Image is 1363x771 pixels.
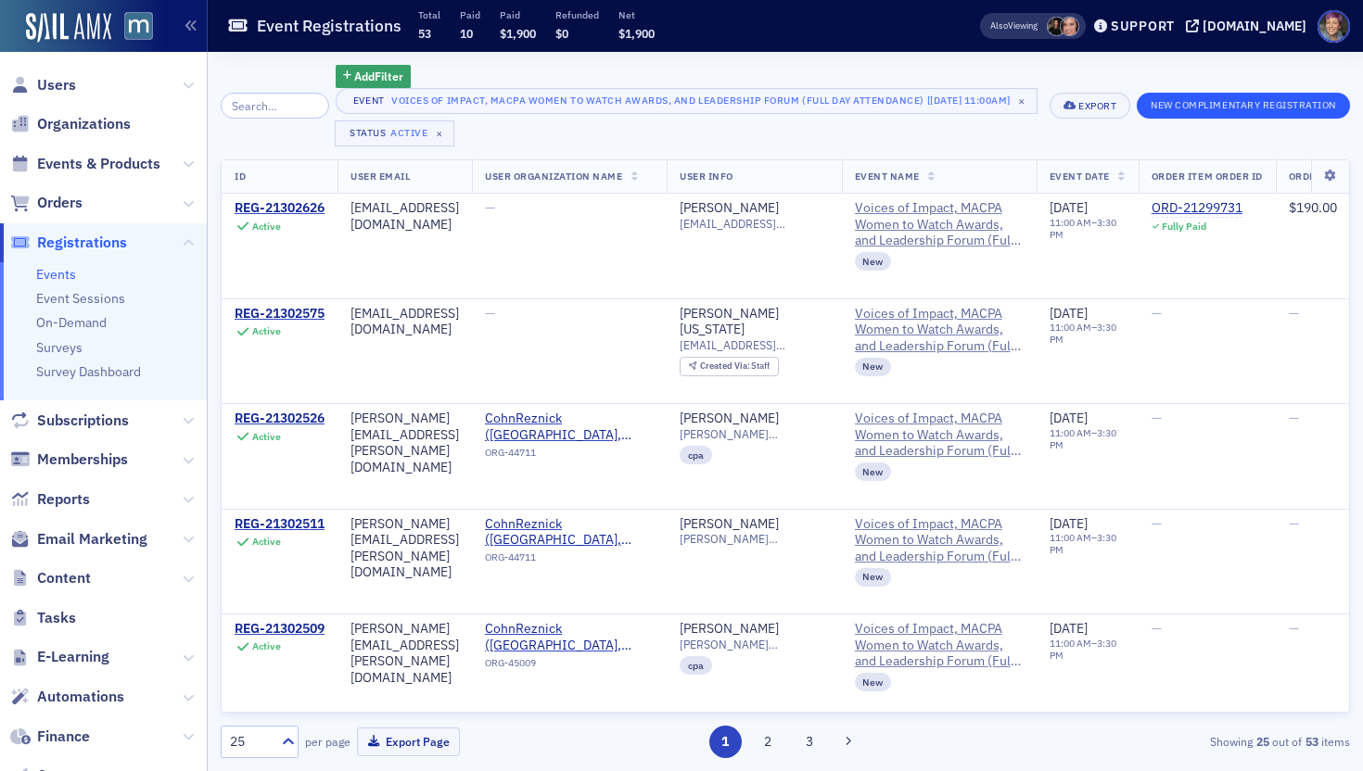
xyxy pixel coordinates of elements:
[618,26,655,41] span: $1,900
[460,26,473,41] span: 10
[1050,515,1088,532] span: [DATE]
[855,462,892,481] div: New
[418,26,431,41] span: 53
[37,647,109,667] span: E-Learning
[36,339,83,356] a: Surveys
[357,727,460,756] button: Export Page
[1050,216,1091,229] time: 11:00 AM
[485,516,654,549] a: CohnReznick ([GEOGRAPHIC_DATA], [GEOGRAPHIC_DATA])
[1253,733,1272,750] strong: 25
[1050,426,1091,439] time: 11:00 AM
[485,411,654,443] span: CohnReznick (Bethesda, MD)
[1050,199,1088,216] span: [DATE]
[37,687,124,707] span: Automations
[1050,637,1091,650] time: 11:00 AM
[855,411,1024,460] span: Voices of Impact, MACPA Women to Watch Awards, and Leadership Forum (Full Day Attendance)
[252,536,281,548] div: Active
[10,154,160,174] a: Events & Products
[1152,305,1162,322] span: —
[37,114,131,134] span: Organizations
[1152,200,1242,217] a: ORD-21299731
[335,120,455,146] button: StatusActive×
[987,733,1350,750] div: Showing out of items
[485,621,654,653] a: CohnReznick ([GEOGRAPHIC_DATA], [GEOGRAPHIC_DATA])
[1050,410,1088,426] span: [DATE]
[680,200,779,217] a: [PERSON_NAME]
[10,489,90,510] a: Reports
[36,314,107,331] a: On-Demand
[336,88,1038,114] button: EventVoices of Impact, MACPA Women to Watch Awards, and Leadership Forum (Full Day Attendance) [[...
[350,411,459,475] div: [PERSON_NAME][EMAIL_ADDRESS][PERSON_NAME][DOMAIN_NAME]
[1137,93,1350,119] button: New Complimentary Registration
[235,306,325,322] a: REG-21302575
[1050,638,1126,662] div: –
[1186,19,1313,32] button: [DOMAIN_NAME]
[680,516,779,533] a: [PERSON_NAME]
[10,529,147,550] a: Email Marketing
[37,154,160,174] span: Events & Products
[10,114,131,134] a: Organizations
[751,726,783,758] button: 2
[10,687,124,707] a: Automations
[10,647,109,667] a: E-Learning
[252,640,281,652] div: Active
[1050,321,1116,346] time: 3:30 PM
[485,551,654,570] div: ORG-44711
[36,290,125,307] a: Event Sessions
[680,411,779,427] a: [PERSON_NAME]
[855,516,1024,565] a: Voices of Impact, MACPA Women to Watch Awards, and Leadership Forum (Full Day Attendance)
[37,529,147,550] span: Email Marketing
[1318,10,1350,43] span: Profile
[485,447,654,465] div: ORG-44711
[221,93,329,119] input: Search…
[555,26,568,41] span: $0
[350,621,459,686] div: [PERSON_NAME][EMAIL_ADDRESS][PERSON_NAME][DOMAIN_NAME]
[124,12,153,41] img: SailAMX
[350,170,410,183] span: User Email
[36,266,76,283] a: Events
[1162,221,1206,233] div: Fully Paid
[485,621,654,653] span: CohnReznick (Baltimore, MD)
[794,726,826,758] button: 3
[10,608,76,628] a: Tasks
[680,306,829,338] a: [PERSON_NAME] [US_STATE]
[1050,305,1088,322] span: [DATE]
[990,19,1008,32] div: Also
[555,8,599,21] p: Refunded
[37,233,127,253] span: Registrations
[252,431,281,443] div: Active
[680,656,712,675] div: cpa
[680,532,829,546] span: [PERSON_NAME][EMAIL_ADDRESS][PERSON_NAME][DOMAIN_NAME]
[1302,733,1321,750] strong: 53
[1289,620,1299,637] span: —
[855,200,1024,249] a: Voices of Impact, MACPA Women to Watch Awards, and Leadership Forum (Full Day Attendance)
[680,338,829,352] span: [EMAIL_ADDRESS][DOMAIN_NAME]
[257,15,401,37] h1: Event Registrations
[680,638,829,651] span: [PERSON_NAME][EMAIL_ADDRESS][PERSON_NAME][DOMAIN_NAME]
[235,200,325,217] a: REG-21302626
[680,217,829,231] span: [EMAIL_ADDRESS][DOMAIN_NAME]
[855,252,892,271] div: New
[26,13,111,43] img: SailAMX
[235,411,325,427] a: REG-21302526
[1078,101,1116,111] div: Export
[1152,410,1162,426] span: —
[1152,515,1162,532] span: —
[431,125,448,142] span: ×
[111,12,153,44] a: View Homepage
[1152,170,1263,183] span: Order Item Order ID
[10,233,127,253] a: Registrations
[485,411,654,443] a: CohnReznick ([GEOGRAPHIC_DATA], [GEOGRAPHIC_DATA])
[680,446,712,464] div: cpa
[680,621,779,638] div: [PERSON_NAME]
[855,306,1024,355] a: Voices of Impact, MACPA Women to Watch Awards, and Leadership Forum (Full Day Attendance)
[10,568,91,588] a: Content
[1289,199,1337,216] span: $190.00
[391,91,1011,109] div: Voices of Impact, MACPA Women to Watch Awards, and Leadership Forum (Full Day Attendance) [[DATE]...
